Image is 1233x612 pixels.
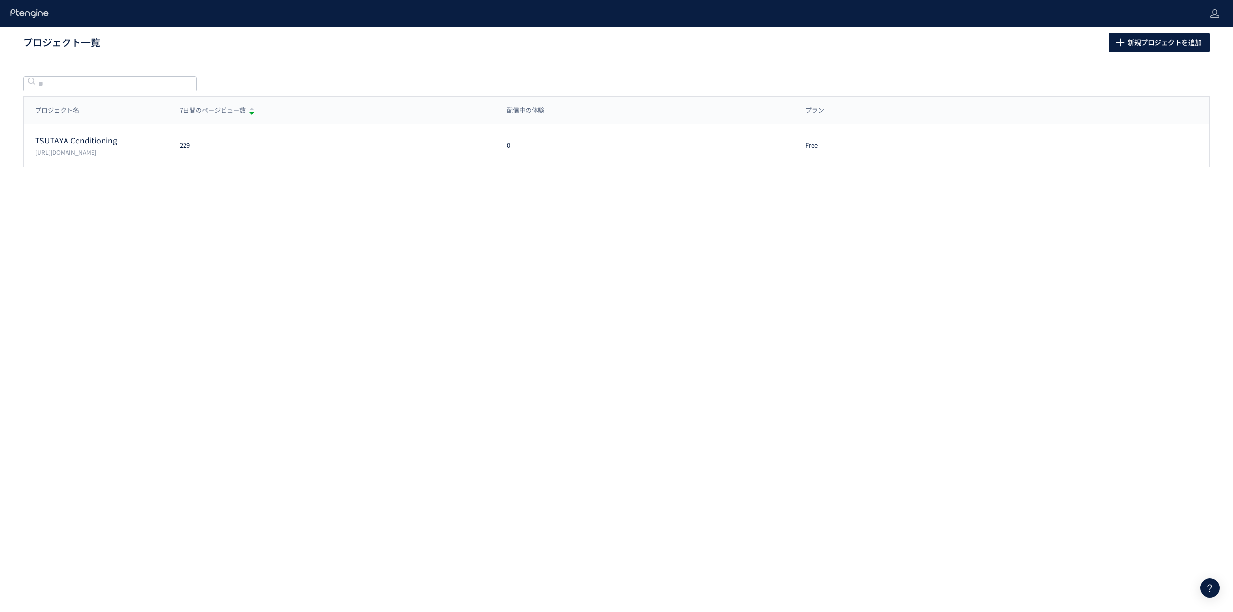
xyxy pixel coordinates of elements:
div: 229 [168,141,495,150]
span: プラン [805,106,824,115]
h1: プロジェクト一覧 [23,36,1088,50]
div: Free [794,141,1065,150]
p: TSUTAYA Conditioning [35,135,168,146]
span: 新規プロジェクトを追加 [1128,33,1202,52]
span: 7日間のページビュー数 [180,106,246,115]
button: 新規プロジェクトを追加 [1109,33,1210,52]
p: https://tc.tsite.jp/ [35,148,168,156]
span: プロジェクト名 [35,106,79,115]
div: 0 [495,141,794,150]
span: 配信中の体験 [507,106,544,115]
